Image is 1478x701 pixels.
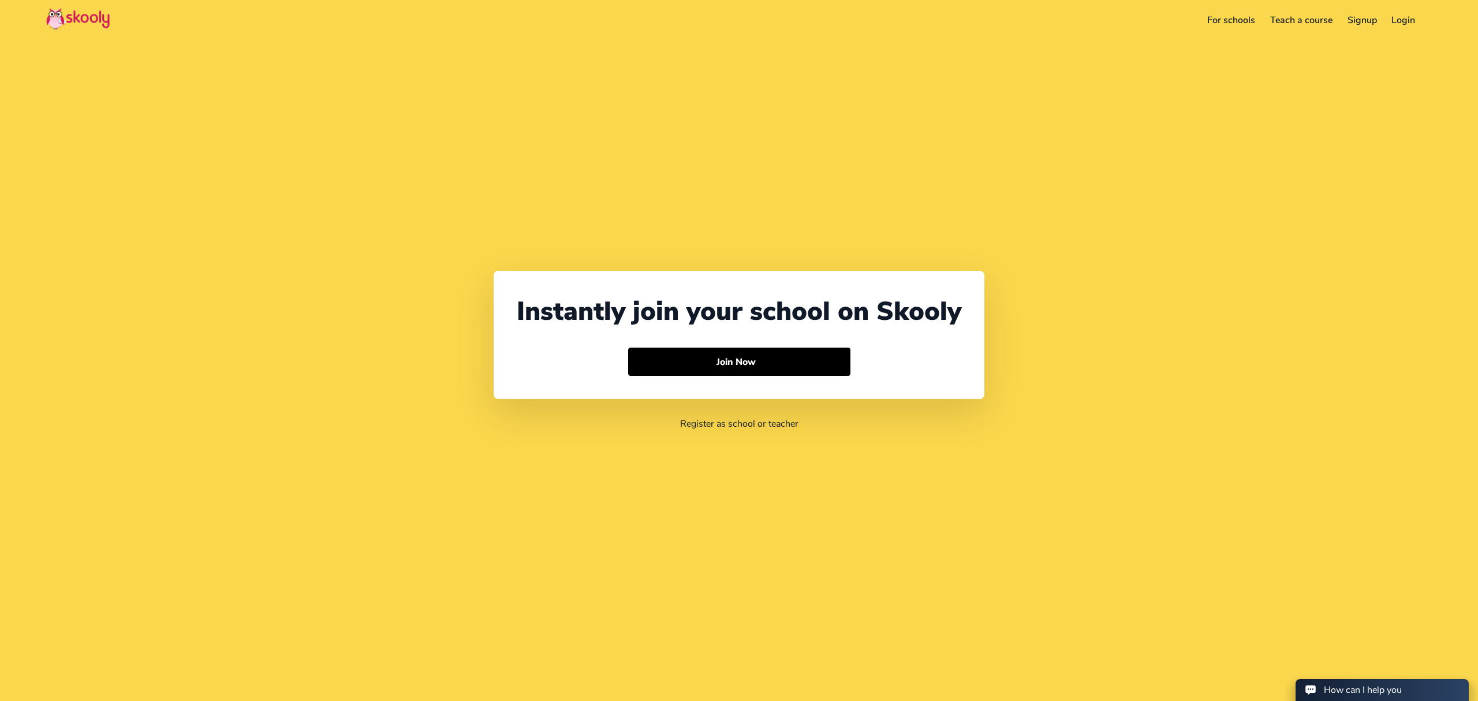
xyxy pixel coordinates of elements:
div: Instantly join your school on Skooly [517,294,961,329]
a: Teach a course [1263,11,1340,29]
a: For schools [1200,11,1263,29]
a: Signup [1340,11,1384,29]
a: Login [1384,11,1423,29]
button: Join Now [628,348,850,376]
a: Register as school or teacher [680,417,798,430]
img: Skooly [46,8,110,30]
